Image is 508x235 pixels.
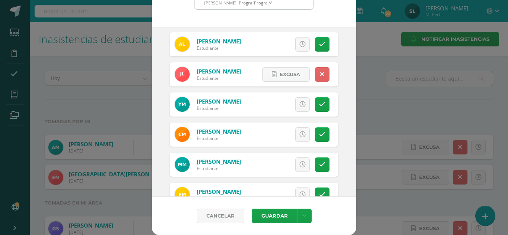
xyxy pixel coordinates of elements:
[197,188,241,195] a: [PERSON_NAME]
[197,158,241,165] a: [PERSON_NAME]
[175,67,190,82] img: ca401caa3add792f9247e2776df04b70.png
[197,98,241,105] a: [PERSON_NAME]
[260,98,280,111] span: Excusa
[260,188,280,202] span: Excusa
[197,37,241,45] a: [PERSON_NAME]
[175,37,190,52] img: 18e66afdf82e533be059c181d9c6c79d.png
[197,135,241,141] div: Estudiante
[260,37,280,51] span: Excusa
[175,127,190,142] img: c0ba78eb8a3ca7d8aa82c1831715525d.png
[197,45,241,51] div: Estudiante
[197,105,241,111] div: Estudiante
[197,209,244,223] a: Cancelar
[260,158,280,172] span: Excusa
[197,165,241,172] div: Estudiante
[175,97,190,112] img: b79bb40073395428e1491fc345830846.png
[197,68,241,75] a: [PERSON_NAME]
[175,187,190,202] img: d693c8f8a588d73a6d86ca6067b12d83.png
[197,128,241,135] a: [PERSON_NAME]
[197,195,241,202] div: Estudiante
[197,75,241,81] div: Estudiante
[175,157,190,172] img: 21a7aeab21e8c051f91bc41c50aa575d.png
[280,68,300,81] span: Excusa
[262,67,310,82] a: Excusa
[252,209,297,223] button: Guardar
[260,128,280,141] span: Excusa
